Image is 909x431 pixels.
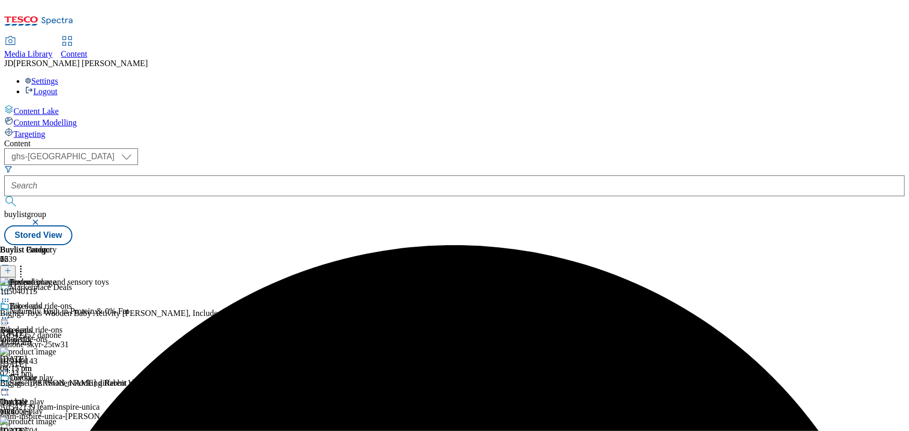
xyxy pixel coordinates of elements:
a: Content Modelling [4,116,905,128]
span: Media Library [4,49,53,58]
a: Content Lake [4,105,905,116]
span: Targeting [14,130,45,138]
a: Content [61,37,88,59]
a: Media Library [4,37,53,59]
input: Search [4,175,905,196]
span: JD [4,59,14,68]
span: [PERSON_NAME] [PERSON_NAME] [14,59,148,68]
span: buylistgroup [4,210,46,219]
a: Settings [25,77,58,85]
button: Stored View [4,225,72,245]
svg: Search Filters [4,165,13,173]
span: Content Modelling [14,118,77,127]
span: Content Lake [14,107,59,116]
span: Content [61,49,88,58]
a: Targeting [4,128,905,139]
a: Logout [25,87,57,96]
div: Content [4,139,905,148]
